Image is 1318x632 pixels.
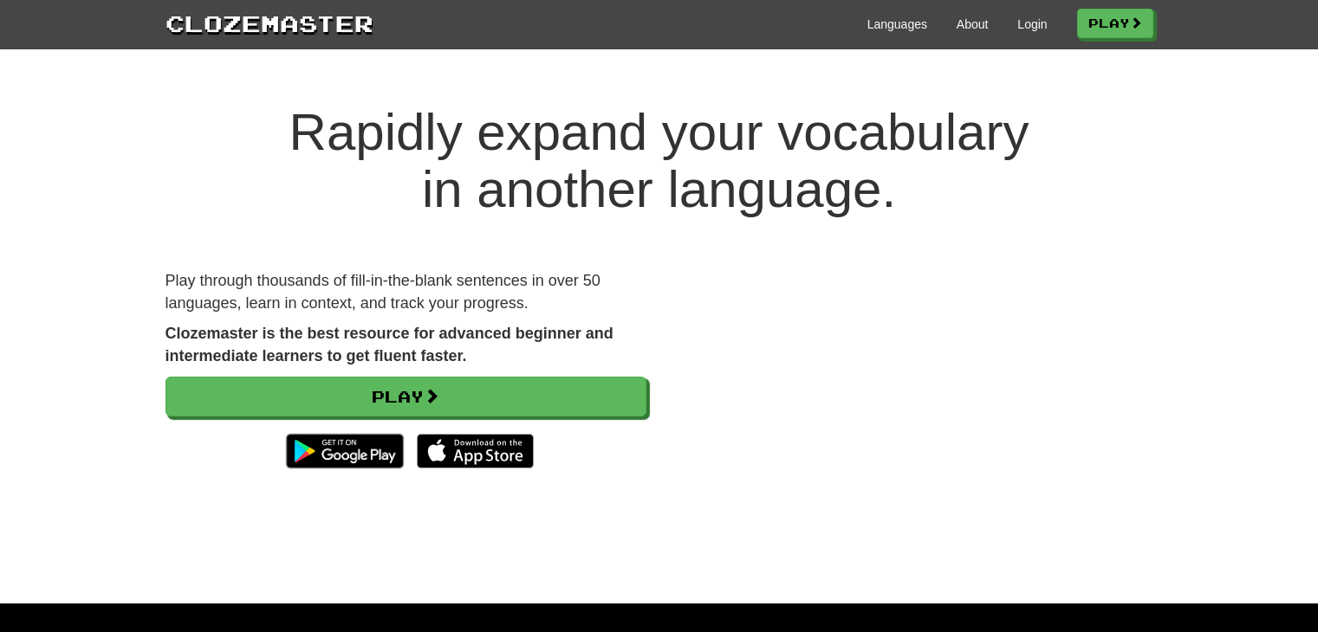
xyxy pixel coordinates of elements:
a: Login [1017,16,1047,33]
a: Clozemaster [166,7,373,39]
a: Play [1077,9,1153,38]
p: Play through thousands of fill-in-the-blank sentences in over 50 languages, learn in context, and... [166,270,646,314]
a: Languages [867,16,927,33]
strong: Clozemaster is the best resource for advanced beginner and intermediate learners to get fluent fa... [166,325,614,364]
a: About [957,16,989,33]
img: Get it on Google Play [277,425,412,477]
img: Download_on_the_App_Store_Badge_US-UK_135x40-25178aeef6eb6b83b96f5f2d004eda3bffbb37122de64afbaef7... [417,434,534,468]
a: Play [166,377,646,416]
